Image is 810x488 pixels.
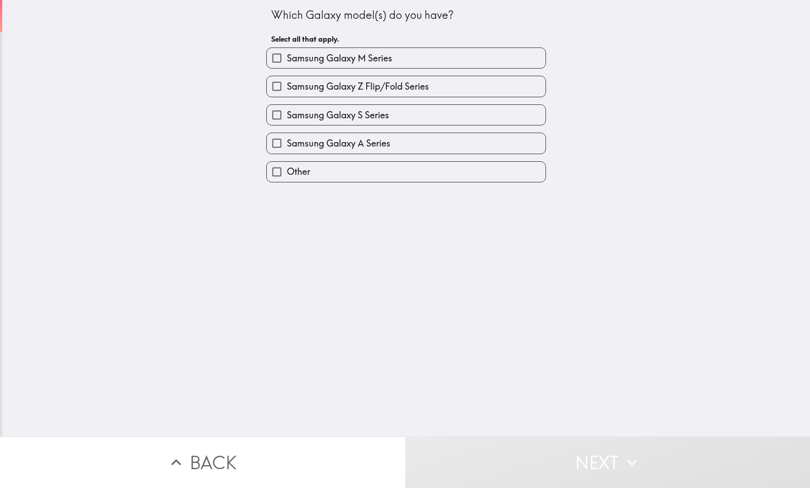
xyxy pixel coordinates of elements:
[271,34,541,44] h6: Select all that apply.
[267,76,546,96] button: Samsung Galaxy Z Flip/Fold Series
[287,80,429,93] span: Samsung Galaxy Z Flip/Fold Series
[287,109,389,121] span: Samsung Galaxy S Series
[271,8,541,23] div: Which Galaxy model(s) do you have?
[267,133,546,153] button: Samsung Galaxy A Series
[287,137,390,150] span: Samsung Galaxy A Series
[267,105,546,125] button: Samsung Galaxy S Series
[267,162,546,182] button: Other
[287,52,392,65] span: Samsung Galaxy M Series
[287,165,310,178] span: Other
[267,48,546,68] button: Samsung Galaxy M Series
